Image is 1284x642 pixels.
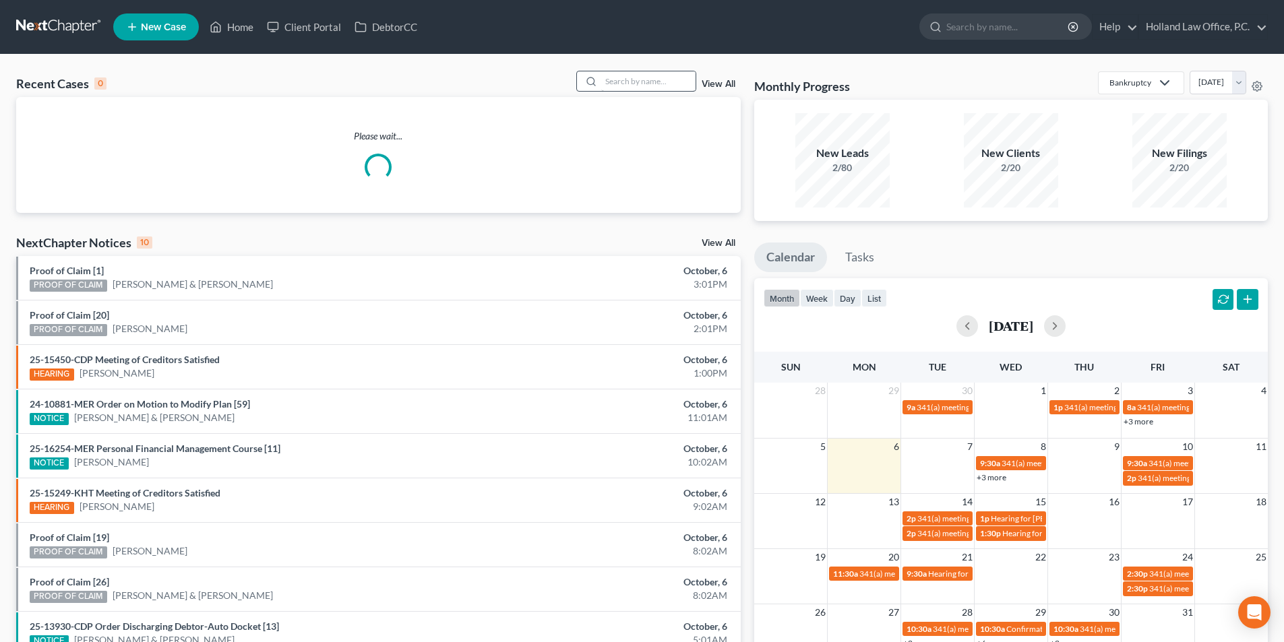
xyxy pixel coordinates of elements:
span: 9:30a [1127,458,1147,468]
span: 12 [814,494,827,510]
div: 2/20 [1132,161,1227,174]
span: 341(a) meeting for [PERSON_NAME] [917,528,1047,538]
div: Recent Cases [16,75,106,92]
div: 8:02AM [503,589,727,602]
div: PROOF OF CLAIM [30,324,107,336]
div: 2/80 [795,161,890,174]
span: 1:30p [980,528,1001,538]
button: month [764,289,800,307]
span: 341(a) meeting for [PERSON_NAME] & [PERSON_NAME] [1064,402,1266,412]
div: 9:02AM [503,500,727,513]
a: Tasks [833,243,886,272]
a: Help [1093,15,1138,39]
div: 0 [94,77,106,90]
div: October, 6 [503,397,727,411]
a: Proof of Claim [1] [30,265,104,276]
span: 30 [960,383,974,399]
span: 17 [1181,494,1194,510]
a: [PERSON_NAME] & [PERSON_NAME] [113,278,273,291]
div: PROOF OF CLAIM [30,280,107,292]
span: 14 [960,494,974,510]
a: +3 more [977,472,1006,482]
span: 23 [1107,549,1121,565]
span: 341(a) meeting for [PERSON_NAME] & [PERSON_NAME] [917,513,1119,523]
span: Sat [1223,361,1240,373]
button: week [800,289,834,307]
span: 11 [1254,439,1268,455]
span: New Case [141,22,186,32]
span: 2:30p [1127,569,1148,579]
a: [PERSON_NAME] & [PERSON_NAME] [113,589,273,602]
span: Mon [853,361,876,373]
span: Sun [781,361,801,373]
span: 26 [814,604,827,620]
span: 10:30a [1053,624,1078,634]
span: 29 [1034,604,1047,620]
span: 10 [1181,439,1194,455]
span: 31 [1181,604,1194,620]
span: Fri [1151,361,1165,373]
p: Please wait... [16,129,741,143]
span: 19 [814,549,827,565]
div: NextChapter Notices [16,234,152,251]
a: Proof of Claim [19] [30,532,109,543]
div: Open Intercom Messenger [1238,596,1271,629]
span: 13 [887,494,900,510]
div: HEARING [30,502,74,514]
a: +3 more [1124,416,1153,426]
span: 28 [814,383,827,399]
a: Holland Law Office, P.C. [1139,15,1267,39]
span: 5 [819,439,827,455]
a: 25-15249-KHT Meeting of Creditors Satisfied [30,487,220,499]
span: 1 [1039,383,1047,399]
a: [PERSON_NAME] [74,455,149,469]
div: 10 [137,236,152,249]
div: October, 6 [503,442,727,455]
span: 2 [1113,383,1121,399]
button: list [861,289,887,307]
h2: [DATE] [989,319,1033,333]
span: Confirmation Hearing for [PERSON_NAME] [1006,624,1161,634]
span: 2p [907,528,916,538]
div: October, 6 [503,486,727,500]
a: View All [702,238,735,248]
span: 28 [960,604,974,620]
span: Tue [929,361,946,373]
a: View All [702,79,735,89]
a: [PERSON_NAME] [80,500,154,513]
span: Hearing for [PERSON_NAME] & [PERSON_NAME] [1002,528,1179,538]
span: 11:30a [833,569,858,579]
div: PROOF OF CLAIM [30,591,107,603]
div: 10:02AM [503,455,727,469]
span: 7 [966,439,974,455]
a: 24-10881-MER Order on Motion to Modify Plan [59] [30,398,250,410]
div: October, 6 [503,620,727,633]
span: 21 [960,549,974,565]
span: 25 [1254,549,1268,565]
div: New Leads [795,146,890,161]
div: October, 6 [503,353,727,366]
span: 1p [980,513,989,523]
span: 9:30a [907,569,927,579]
a: [PERSON_NAME] [113,544,187,558]
div: Bankruptcy [1109,77,1151,88]
span: 8a [1127,402,1136,412]
a: [PERSON_NAME] & [PERSON_NAME] [74,411,235,424]
input: Search by name... [601,71,696,91]
div: 2:01PM [503,322,727,335]
button: day [834,289,861,307]
div: NOTICE [30,457,69,470]
a: 25-16254-MER Personal Financial Management Course [11] [30,443,280,454]
span: 341(a) meeting for [PERSON_NAME] [1149,583,1279,593]
a: DebtorCC [348,15,424,39]
a: [PERSON_NAME] [113,322,187,335]
span: 10:30a [907,624,931,634]
div: PROOF OF CLAIM [30,546,107,558]
a: Calendar [754,243,827,272]
span: 4 [1260,383,1268,399]
a: Client Portal [260,15,348,39]
span: 22 [1034,549,1047,565]
span: 8 [1039,439,1047,455]
span: 27 [887,604,900,620]
a: [PERSON_NAME] [80,366,154,380]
